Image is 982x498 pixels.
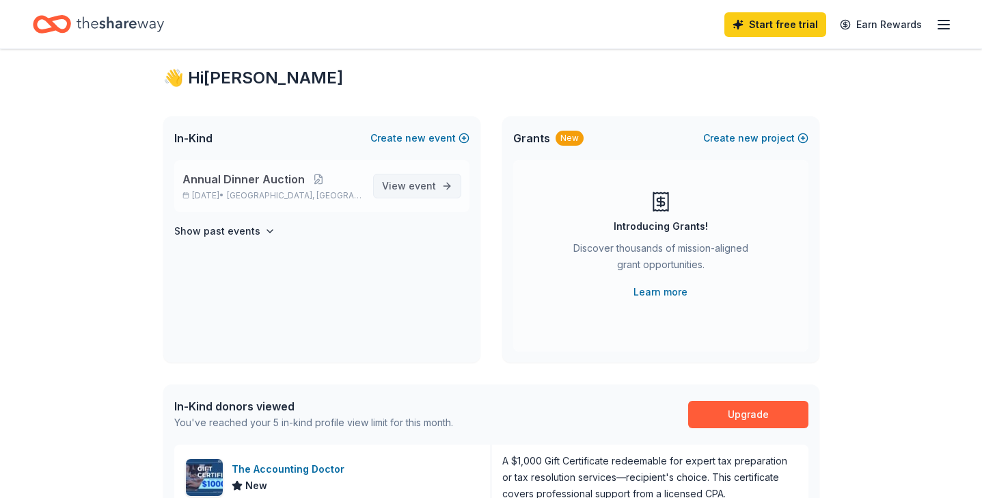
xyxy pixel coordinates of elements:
span: New [245,477,267,494]
div: In-Kind donors viewed [174,398,453,415]
a: Upgrade [688,401,808,428]
a: Start free trial [724,12,826,37]
span: View [382,178,436,194]
span: In-Kind [174,130,213,146]
a: Earn Rewards [832,12,930,37]
div: The Accounting Doctor [232,461,350,477]
button: Createnewproject [703,130,808,146]
a: Learn more [633,284,687,300]
div: Introducing Grants! [614,218,708,235]
button: Createnewevent [370,130,469,146]
a: Home [33,8,164,40]
h4: Show past events [174,223,260,239]
img: Image for The Accounting Doctor [186,459,223,496]
button: Show past events [174,223,275,239]
span: event [409,180,436,192]
span: Grants [513,130,550,146]
div: New [556,131,584,146]
span: Annual Dinner Auction [182,171,305,187]
p: [DATE] • [182,190,362,201]
span: [GEOGRAPHIC_DATA], [GEOGRAPHIC_DATA] [227,190,362,201]
div: 👋 Hi [PERSON_NAME] [163,67,819,89]
a: View event [373,174,461,198]
span: new [738,130,759,146]
div: You've reached your 5 in-kind profile view limit for this month. [174,415,453,431]
span: new [405,130,426,146]
div: Discover thousands of mission-aligned grant opportunities. [568,240,754,278]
